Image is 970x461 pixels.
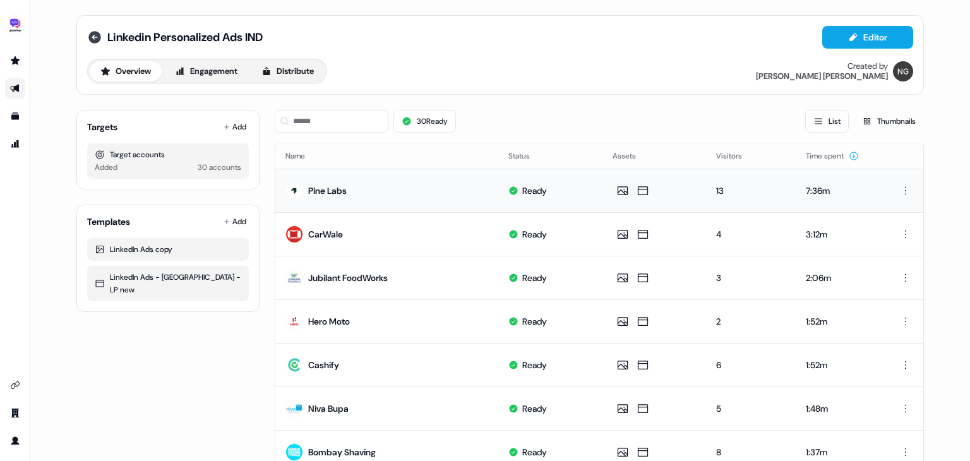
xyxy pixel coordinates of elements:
button: Status [508,145,545,167]
div: Ready [522,315,547,328]
div: Bombay Shaving [308,446,376,458]
div: Target accounts [95,148,241,161]
a: Go to integrations [5,375,25,395]
a: Go to templates [5,106,25,126]
div: 6 [716,359,785,371]
div: Hero Moto [308,315,350,328]
div: LinkedIn Ads copy [95,243,241,256]
a: Go to attribution [5,134,25,154]
div: 3:12m [806,228,871,241]
th: Assets [602,143,707,169]
div: 13 [716,184,785,197]
div: Ready [522,272,547,284]
button: Distribute [251,61,325,81]
button: Add [221,118,249,136]
div: Added [95,161,117,174]
a: Go to team [5,403,25,423]
button: Overview [90,61,162,81]
div: Ready [522,446,547,458]
div: Templates [87,215,130,228]
a: Editor [822,32,913,45]
img: Nikunj [893,61,913,81]
button: 30Ready [393,110,456,133]
div: Created by [847,61,888,71]
div: CarWale [308,228,343,241]
div: 30 accounts [198,161,241,174]
button: Editor [822,26,913,49]
div: 3 [716,272,785,284]
div: 5 [716,402,785,415]
div: Cashify [308,359,339,371]
a: Go to profile [5,431,25,451]
div: 1:48m [806,402,871,415]
div: Jubilant FoodWorks [308,272,388,284]
div: [PERSON_NAME] [PERSON_NAME] [756,71,888,81]
div: Ready [522,402,547,415]
span: Linkedin Personalized Ads IND [107,30,263,45]
button: Name [285,145,320,167]
div: 2 [716,315,785,328]
div: 8 [716,446,785,458]
div: Niva Bupa [308,402,349,415]
div: Ready [522,184,547,197]
div: Targets [87,121,117,133]
a: Go to prospects [5,51,25,71]
div: 4 [716,228,785,241]
div: Ready [522,359,547,371]
div: LinkedIn Ads - [GEOGRAPHIC_DATA] - LP new [95,271,241,296]
button: Thumbnails [854,110,924,133]
button: Engagement [164,61,248,81]
button: Add [221,213,249,230]
button: Time spent [806,145,859,167]
div: 2:06m [806,272,871,284]
button: Visitors [716,145,757,167]
button: List [805,110,849,133]
div: 7:36m [806,184,871,197]
a: Go to outbound experience [5,78,25,99]
div: 1:52m [806,315,871,328]
div: Pine Labs [308,184,347,197]
div: Ready [522,228,547,241]
div: 1:52m [806,359,871,371]
div: 1:37m [806,446,871,458]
